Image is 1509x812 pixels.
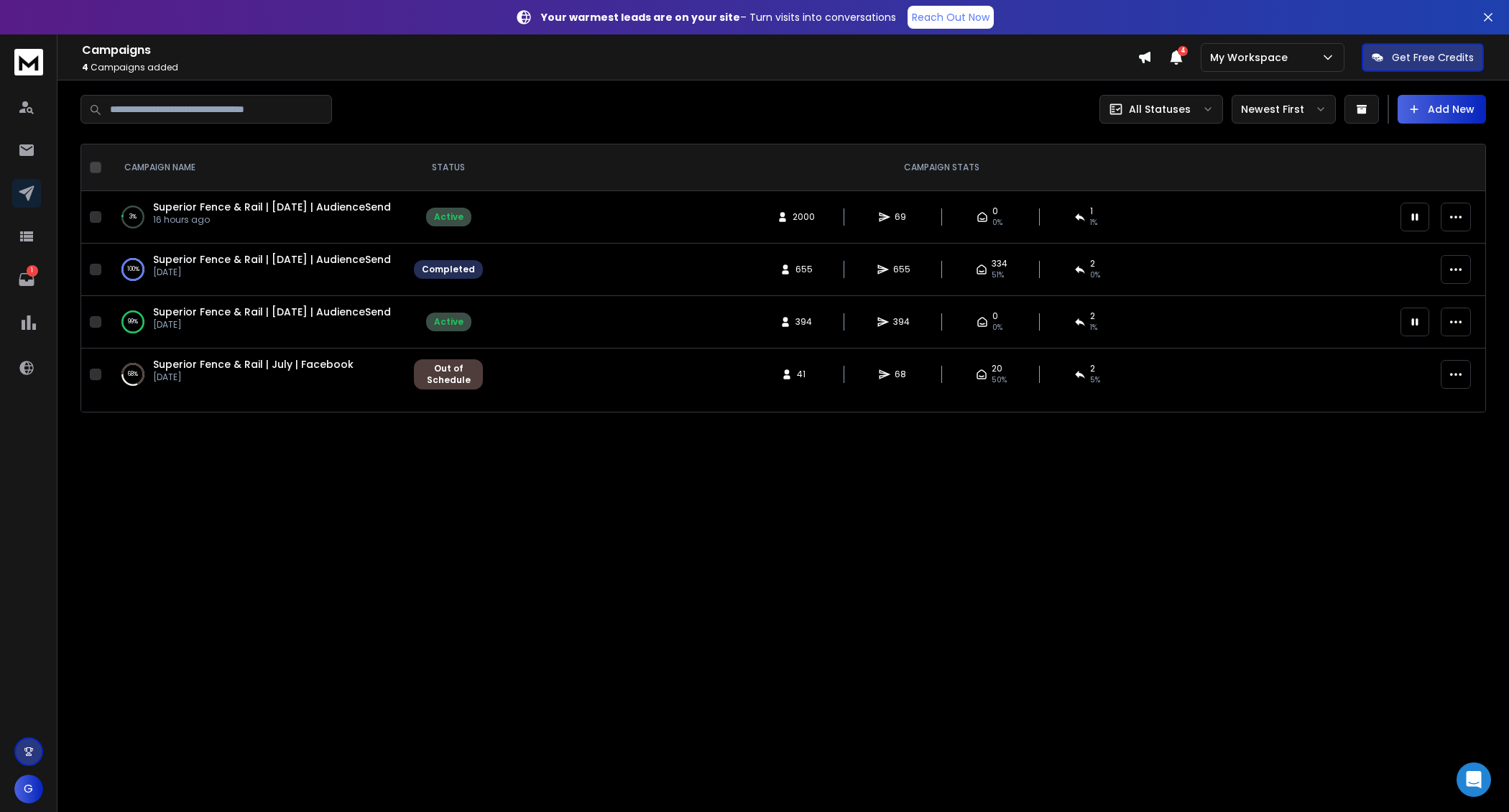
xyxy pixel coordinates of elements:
[1232,95,1336,124] button: Newest First
[893,316,910,328] span: 394
[1210,50,1293,65] p: My Workspace
[912,10,989,24] p: Reach Out Now
[1090,258,1095,269] span: 2
[1090,310,1095,322] span: 2
[14,49,43,75] img: logo
[492,144,1392,191] th: CAMPAIGN STATS
[895,369,909,380] span: 68
[541,10,740,24] strong: Your warmest leads are on your site
[107,244,405,296] td: 100%Superior Fence & Rail | [DATE] | AudienceSend[DATE]
[895,211,909,223] span: 69
[153,305,391,319] a: Superior Fence & Rail | [DATE] | AudienceSend
[1398,95,1486,124] button: Add New
[82,42,1137,59] h1: Campaigns
[107,144,405,191] th: CAMPAIGN NAME
[14,775,43,803] button: G
[992,258,1007,269] span: 334
[153,357,354,372] a: Superior Fence & Rail | July | Facebook
[793,211,815,223] span: 2000
[992,363,1002,374] span: 20
[153,252,391,267] a: Superior Fence & Rail | [DATE] | AudienceSend
[1090,374,1100,386] span: 5 %
[82,62,1137,73] p: Campaigns added
[153,200,391,214] a: Superior Fence & Rail | [DATE] | AudienceSend
[82,61,88,73] span: 4
[992,322,1002,333] span: 0%
[908,6,994,29] a: Reach Out Now
[797,369,811,380] span: 41
[128,315,138,329] p: 99 %
[422,264,475,275] div: Completed
[153,319,391,331] p: [DATE]
[1090,363,1095,374] span: 2
[127,262,139,277] p: 100 %
[541,10,896,24] p: – Turn visits into conversations
[992,269,1004,281] span: 51 %
[992,310,998,322] span: 0
[405,144,492,191] th: STATUS
[1090,206,1093,217] span: 1
[434,316,463,328] div: Active
[107,296,405,349] td: 99%Superior Fence & Rail | [DATE] | AudienceSend[DATE]
[1362,43,1484,72] button: Get Free Credits
[795,316,812,328] span: 394
[1129,102,1191,116] p: All Statuses
[992,206,998,217] span: 0
[434,211,463,223] div: Active
[153,372,354,383] p: [DATE]
[422,363,475,386] div: Out of Schedule
[1457,762,1491,797] div: Open Intercom Messenger
[1090,269,1100,281] span: 0 %
[107,349,405,401] td: 68%Superior Fence & Rail | July | Facebook[DATE]
[1090,217,1097,229] span: 1 %
[27,265,38,277] p: 1
[12,265,41,294] a: 1
[1392,50,1474,65] p: Get Free Credits
[107,191,405,244] td: 3%Superior Fence & Rail | [DATE] | AudienceSend16 hours ago
[1178,46,1188,56] span: 4
[893,264,910,275] span: 655
[1090,322,1097,333] span: 1 %
[992,374,1007,386] span: 50 %
[992,217,1002,229] span: 0 %
[129,210,137,224] p: 3 %
[153,267,391,278] p: [DATE]
[153,214,391,226] p: 16 hours ago
[795,264,813,275] span: 655
[128,367,138,382] p: 68 %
